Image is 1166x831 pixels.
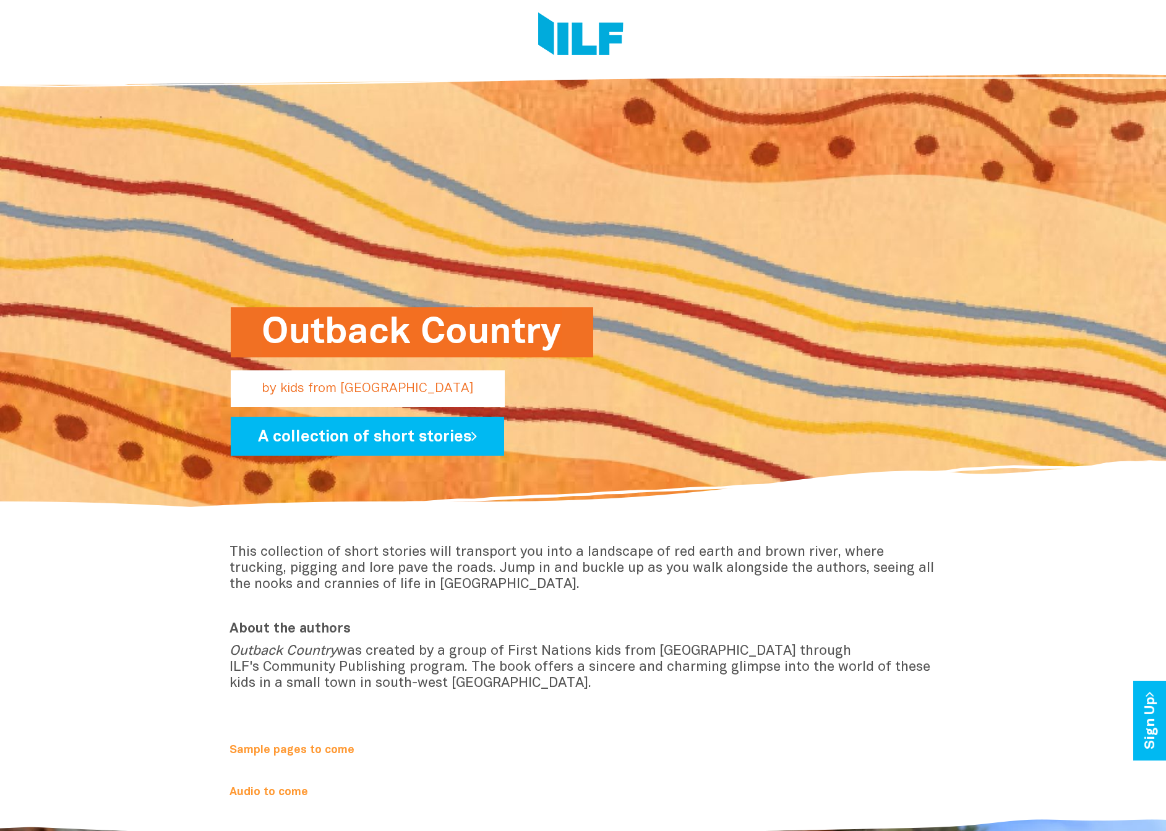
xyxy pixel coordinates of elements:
[229,645,337,657] i: Outback Country
[262,307,562,357] h1: Outback Country
[229,645,930,689] span: was created by a group of First Nations kids from [GEOGRAPHIC_DATA] through ILF's Community Publi...
[229,623,351,635] span: About the authors
[231,370,505,407] p: by kids from [GEOGRAPHIC_DATA]
[229,787,308,798] b: Audio to come
[229,745,354,756] b: Sample pages to come
[229,546,934,590] span: This collection of short stories will transport you into a landscape of red earth and brown river...
[231,417,504,456] a: A collection of short stories
[538,12,624,59] img: Logo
